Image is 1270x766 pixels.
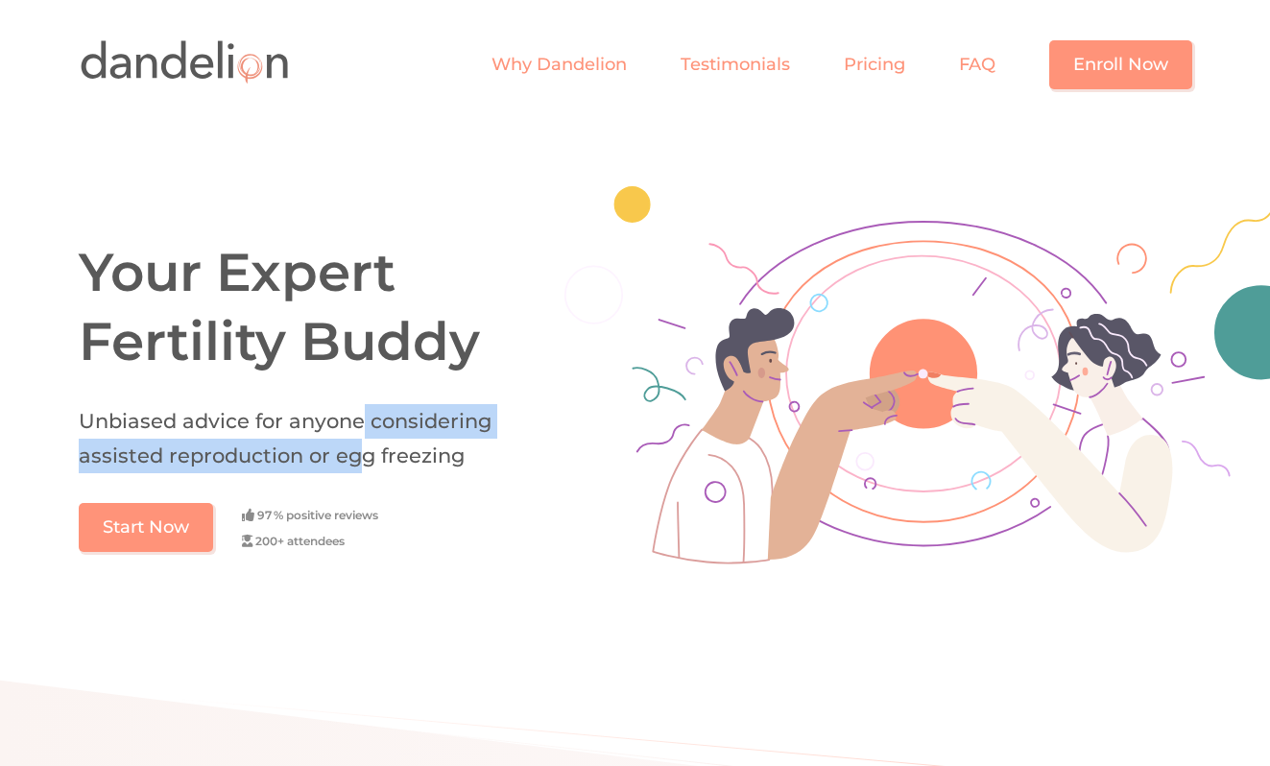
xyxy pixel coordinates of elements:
a: Why Dandelion [491,54,681,75]
span:  [242,535,255,547]
img: Logo Dandelion [79,38,290,86]
a: Pricing [844,54,959,75]
div: 200+ attendees [242,528,345,554]
a: Testimonials [681,54,844,75]
a: Enroll Now [1049,40,1192,89]
a: Start Now [79,503,213,552]
h1: Your Expert Fertility Buddy [79,238,538,375]
span:  [242,509,257,521]
h2: Unbiased advice for anyone considering assisted reproduction or egg freezing [79,404,538,472]
div: 97 % positive reviews [242,502,378,528]
a: FAQ [959,54,1049,75]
